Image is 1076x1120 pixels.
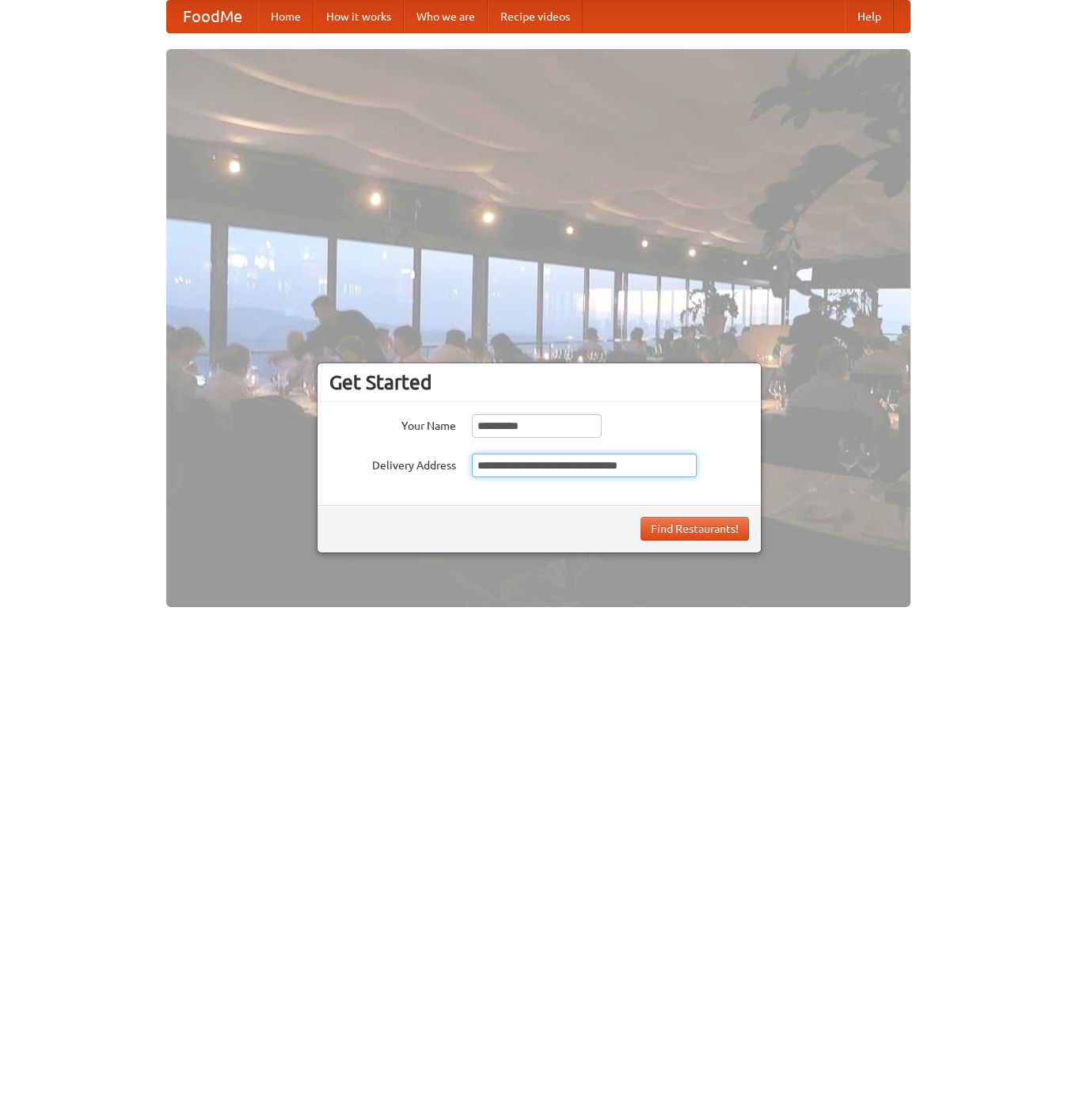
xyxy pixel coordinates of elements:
a: FoodMe [167,1,258,32]
button: Find Restaurants! [641,517,749,541]
label: Delivery Address [329,454,456,473]
a: Who we are [404,1,488,32]
a: Help [845,1,894,32]
a: Home [258,1,314,32]
a: Recipe videos [488,1,583,32]
label: Your Name [329,414,456,434]
h3: Get Started [329,370,749,394]
a: How it works [314,1,404,32]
